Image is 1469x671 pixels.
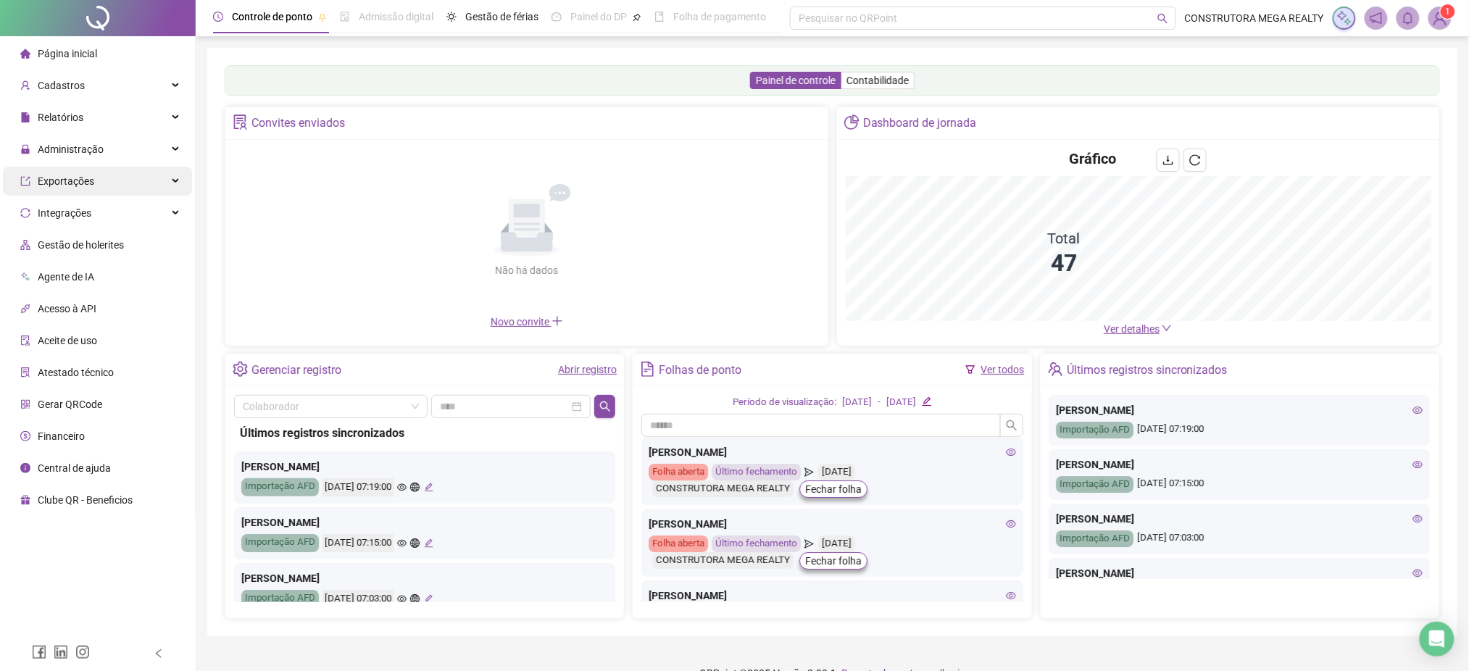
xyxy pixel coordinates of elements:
[397,538,407,548] span: eye
[340,12,350,22] span: file-done
[965,364,975,375] span: filter
[1104,323,1160,335] span: Ver detalhes
[241,590,319,608] div: Importação AFD
[491,316,563,328] span: Novo convite
[38,271,94,283] span: Agente de IA
[1185,10,1324,26] span: CONSTRUTORA MEGA REALTY
[38,335,97,346] span: Aceite de uso
[460,262,594,278] div: Não há dados
[799,480,867,498] button: Fechar folha
[20,495,30,505] span: gift
[804,535,814,552] span: send
[1370,12,1383,25] span: notification
[733,395,836,410] div: Período de visualização:
[570,11,627,22] span: Painel do DP
[878,395,881,410] div: -
[804,464,814,480] span: send
[410,538,420,548] span: global
[649,535,708,552] div: Folha aberta
[649,444,1015,460] div: [PERSON_NAME]
[241,478,319,496] div: Importação AFD
[240,424,609,442] div: Últimos registros sincronizados
[842,395,872,410] div: [DATE]
[712,535,801,552] div: Último fechamento
[652,552,794,569] div: CONSTRUTORA MEGA REALTY
[1057,422,1423,438] div: [DATE] 07:19:00
[1429,7,1451,29] img: 93322
[20,399,30,409] span: qrcode
[1413,405,1423,415] span: eye
[1420,622,1455,657] div: Open Intercom Messenger
[1446,7,1451,17] span: 1
[818,464,855,480] div: [DATE]
[1413,514,1423,524] span: eye
[233,114,248,130] span: solution
[1006,447,1016,457] span: eye
[1070,149,1117,169] h4: Gráfico
[1057,402,1423,418] div: [PERSON_NAME]
[1413,568,1423,578] span: eye
[552,12,562,22] span: dashboard
[38,48,97,59] span: Página inicial
[241,459,608,475] div: [PERSON_NAME]
[318,13,327,22] span: pushpin
[1067,358,1228,383] div: Últimos registros sincronizados
[20,367,30,378] span: solution
[652,480,794,497] div: CONSTRUTORA MEGA REALTY
[20,431,30,441] span: dollar
[1162,323,1172,333] span: down
[1057,457,1423,472] div: [PERSON_NAME]
[558,364,617,375] a: Abrir registro
[805,481,862,497] span: Fechar folha
[20,112,30,122] span: file
[397,483,407,492] span: eye
[1336,10,1352,26] img: sparkle-icon.fc2bf0ac1784a2077858766a79e2daf3.svg
[359,11,433,22] span: Admissão digital
[38,143,104,155] span: Administração
[322,534,394,552] div: [DATE] 07:15:00
[756,75,836,86] span: Painel de controle
[38,399,102,410] span: Gerar QRCode
[75,645,90,659] span: instagram
[322,590,394,608] div: [DATE] 07:03:00
[844,114,860,130] span: pie-chart
[599,401,611,412] span: search
[38,207,91,219] span: Integrações
[1057,476,1423,493] div: [DATE] 07:15:00
[38,80,85,91] span: Cadastros
[20,304,30,314] span: api
[1157,13,1168,24] span: search
[1006,519,1016,529] span: eye
[241,570,608,586] div: [PERSON_NAME]
[922,396,931,406] span: edit
[886,395,916,410] div: [DATE]
[251,358,341,383] div: Gerenciar registro
[54,645,68,659] span: linkedin
[154,649,164,659] span: left
[799,552,867,570] button: Fechar folha
[241,514,608,530] div: [PERSON_NAME]
[1057,476,1134,493] div: Importação AFD
[251,111,345,136] div: Convites enviados
[241,534,319,552] div: Importação AFD
[1189,154,1201,166] span: reload
[38,367,114,378] span: Atestado técnico
[1057,530,1134,547] div: Importação AFD
[446,12,457,22] span: sun
[20,208,30,218] span: sync
[232,11,312,22] span: Controle de ponto
[397,594,407,604] span: eye
[465,11,538,22] span: Gestão de férias
[233,362,248,377] span: setting
[32,645,46,659] span: facebook
[424,483,433,492] span: edit
[712,464,801,480] div: Último fechamento
[659,358,742,383] div: Folhas de ponto
[981,364,1025,375] a: Ver todos
[846,75,909,86] span: Contabilidade
[863,111,977,136] div: Dashboard de jornada
[38,462,111,474] span: Central de ajuda
[552,315,563,327] span: plus
[1441,4,1455,19] sup: Atualize o seu contato no menu Meus Dados
[410,594,420,604] span: global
